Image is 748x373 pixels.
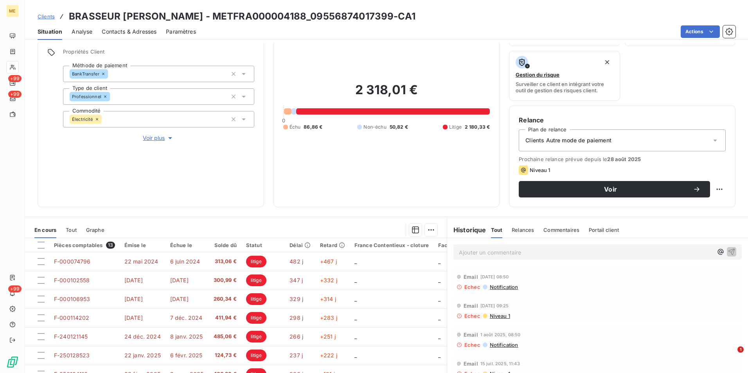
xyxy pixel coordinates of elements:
[289,277,303,283] span: 347 j
[124,258,158,265] span: 22 mai 2024
[354,258,357,265] span: _
[54,258,91,265] span: F-000074796
[246,312,266,324] span: litige
[438,333,441,340] span: _
[320,277,337,283] span: +332 j
[102,28,156,36] span: Contacts & Adresses
[38,13,55,20] span: Clients
[509,51,620,101] button: Gestion du risqueSurveiller ce client en intégrant votre outil de gestion des risques client.
[170,242,204,248] div: Échue le
[354,277,357,283] span: _
[289,124,301,131] span: Échu
[54,296,90,302] span: F-000106953
[170,296,189,302] span: [DATE]
[214,333,237,341] span: 485,06 €
[246,242,280,248] div: Statut
[72,117,93,122] span: Électricité
[124,242,161,248] div: Émise le
[464,332,478,338] span: Email
[69,9,415,23] h3: BRASSEUR [PERSON_NAME] - METFRA000004188_09556874017399-CA1
[525,136,611,144] span: Clients Autre mode de paiement
[110,93,116,100] input: Ajouter une valeur
[289,296,303,302] span: 329 j
[464,284,480,290] span: Echec
[320,258,337,265] span: +467 j
[465,124,490,131] span: 2 180,33 €
[528,186,693,192] span: Voir
[737,346,744,353] span: 1
[124,352,161,359] span: 22 janv. 2025
[283,82,490,106] h2: 2 318,01 €
[72,94,101,99] span: Professionnel
[320,242,345,248] div: Retard
[438,352,441,359] span: _
[63,134,254,142] button: Voir plus
[214,314,237,322] span: 411,94 €
[72,72,99,76] span: BankTransfer
[354,333,357,340] span: _
[246,293,266,305] span: litige
[464,303,478,309] span: Email
[170,258,200,265] span: 6 juin 2024
[289,242,311,248] div: Délai
[34,227,56,233] span: En cours
[170,314,203,321] span: 7 déc. 2024
[108,70,114,77] input: Ajouter une valeur
[282,117,285,124] span: 0
[320,296,336,302] span: +314 j
[170,352,203,359] span: 6 févr. 2025
[86,227,104,233] span: Graphe
[480,332,521,337] span: 1 août 2025, 08:50
[464,313,480,319] span: Echec
[72,28,92,36] span: Analyse
[464,342,480,348] span: Echec
[214,242,237,248] div: Solde dû
[6,356,19,368] img: Logo LeanPay
[289,258,303,265] span: 482 j
[721,346,740,365] iframe: Intercom live chat
[6,5,19,17] div: ME
[8,285,22,292] span: +99
[438,296,441,302] span: _
[516,72,559,78] span: Gestion du risque
[447,225,486,235] h6: Historique
[289,352,303,359] span: 237 j
[489,342,518,348] span: Notification
[124,314,143,321] span: [DATE]
[289,333,303,340] span: 266 j
[438,314,441,321] span: _
[464,274,478,280] span: Email
[438,277,441,283] span: _
[354,352,357,359] span: _
[214,295,237,303] span: 260,34 €
[320,352,337,359] span: +222 j
[438,258,441,265] span: _
[246,331,266,343] span: litige
[449,124,462,131] span: Litige
[214,258,237,265] span: 313,06 €
[320,333,336,340] span: +251 j
[480,274,509,279] span: [DATE] 08:50
[170,333,203,340] span: 8 janv. 2025
[519,156,726,162] span: Prochaine relance prévue depuis le
[512,227,534,233] span: Relances
[66,227,77,233] span: Tout
[491,227,503,233] span: Tout
[246,274,266,286] span: litige
[480,361,520,366] span: 15 juil. 2025, 11:43
[363,124,386,131] span: Non-échu
[390,124,408,131] span: 50,82 €
[489,313,510,319] span: Niveau 1
[304,124,322,131] span: 86,86 €
[354,296,357,302] span: _
[54,352,90,359] span: F-250128523
[143,134,174,142] span: Voir plus
[124,333,161,340] span: 24 déc. 2024
[480,303,509,308] span: [DATE] 09:25
[589,227,619,233] span: Portail client
[54,277,90,283] span: F-000102558
[54,242,115,249] div: Pièces comptables
[38,28,62,36] span: Situation
[124,277,143,283] span: [DATE]
[246,256,266,267] span: litige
